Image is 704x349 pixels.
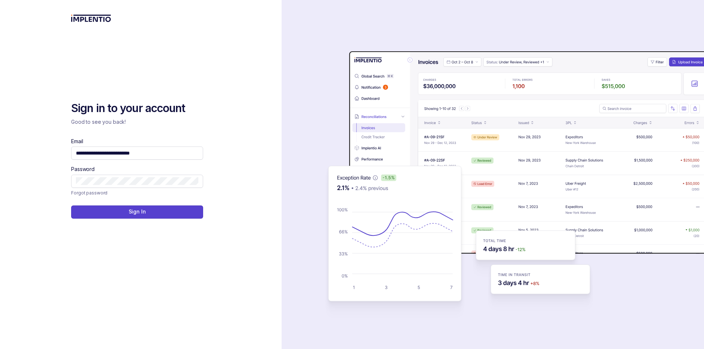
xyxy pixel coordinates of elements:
[71,189,107,197] p: Forgot password
[71,15,111,22] img: logo
[129,208,146,215] p: Sign In
[71,118,203,126] p: Good to see you back!
[71,138,83,145] label: Email
[71,205,203,219] button: Sign In
[71,189,107,197] a: Link Forgot password
[71,101,203,116] h2: Sign in to your account
[71,166,95,173] label: Password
